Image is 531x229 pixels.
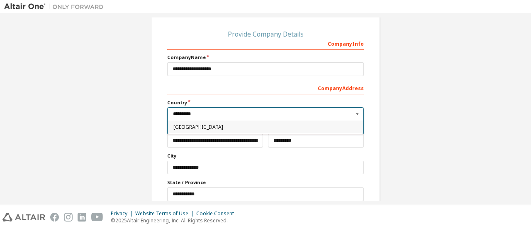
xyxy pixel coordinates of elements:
div: Website Terms of Use [135,210,196,217]
img: instagram.svg [64,213,73,222]
img: youtube.svg [91,213,103,222]
span: [GEOGRAPHIC_DATA] [173,125,358,130]
div: Privacy [111,210,135,217]
label: State / Province [167,179,364,186]
img: altair_logo.svg [2,213,45,222]
p: © 2025 Altair Engineering, Inc. All Rights Reserved. [111,217,239,224]
img: Altair One [4,2,108,11]
img: facebook.svg [50,213,59,222]
div: Company Address [167,81,364,94]
img: linkedin.svg [78,213,86,222]
label: City [167,153,364,159]
label: Company Name [167,54,364,61]
div: Provide Company Details [167,32,364,37]
label: Country [167,99,364,106]
div: Company Info [167,37,364,50]
div: Cookie Consent [196,210,239,217]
